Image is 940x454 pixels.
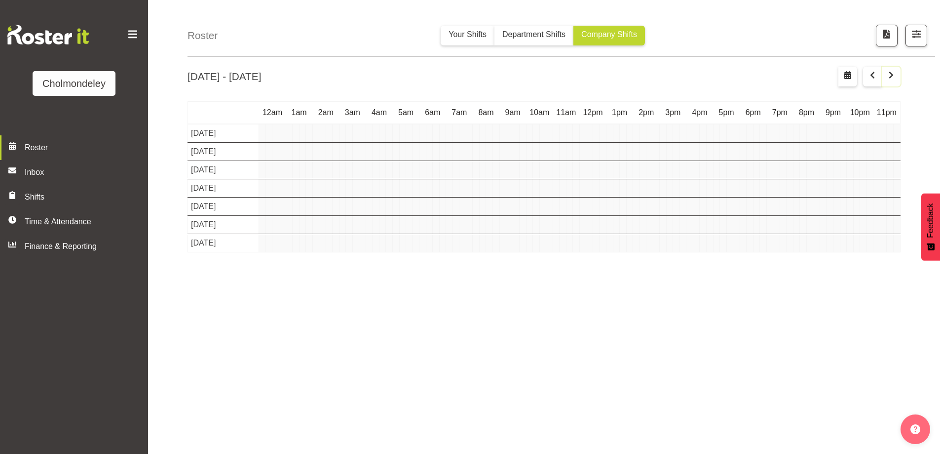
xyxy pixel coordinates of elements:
button: Feedback - Show survey [921,193,940,260]
button: Department Shifts [494,26,573,45]
button: Download a PDF of the roster according to the set date range. [876,25,898,46]
th: 3am [339,101,366,124]
img: help-xxl-2.png [910,424,920,434]
th: 8am [473,101,499,124]
th: 11pm [873,101,901,124]
th: 1am [286,101,312,124]
td: [DATE] [188,197,259,215]
th: 2pm [633,101,660,124]
th: 5am [393,101,419,124]
th: 3pm [660,101,686,124]
span: Your Shifts [449,30,487,39]
th: 5pm [713,101,740,124]
th: 1pm [606,101,633,124]
button: Select a specific date within the roster. [838,67,857,86]
th: 4pm [686,101,713,124]
th: 6am [419,101,446,124]
th: 7pm [766,101,793,124]
th: 9am [499,101,526,124]
img: Rosterit website logo [7,25,89,44]
th: 9pm [820,101,847,124]
button: Company Shifts [573,26,645,45]
span: Feedback [925,203,937,238]
th: 6pm [740,101,766,124]
span: Inbox [25,166,143,178]
h4: Roster [188,28,218,43]
button: Filter Shifts [905,25,927,46]
span: Shifts [25,191,128,203]
th: 11am [553,101,579,124]
td: [DATE] [188,124,259,143]
span: Time & Attendance [25,216,128,228]
span: Company Shifts [581,30,637,39]
td: [DATE] [188,234,259,252]
td: [DATE] [188,215,259,234]
h2: [DATE] - [DATE] [188,69,261,84]
th: 12pm [579,101,606,124]
span: Finance & Reporting [25,241,128,252]
button: Your Shifts [441,26,494,45]
div: Cholmondeley [42,76,106,91]
th: 2am [312,101,339,124]
th: 12am [259,101,286,124]
td: [DATE] [188,142,259,161]
th: 10am [526,101,553,124]
td: [DATE] [188,161,259,179]
th: 10pm [847,101,873,124]
span: Department Shifts [502,30,565,39]
th: 7am [446,101,473,124]
th: 8pm [793,101,820,124]
td: [DATE] [188,179,259,197]
span: Roster [25,142,143,154]
th: 4am [366,101,392,124]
